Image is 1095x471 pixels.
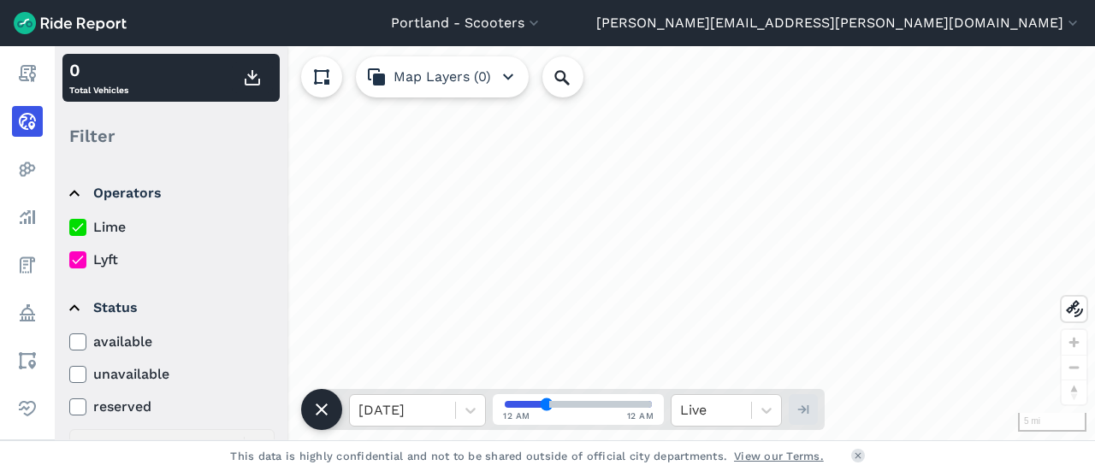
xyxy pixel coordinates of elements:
a: Report [12,58,43,89]
div: loading [55,46,1095,440]
a: Health [12,393,43,424]
label: reserved [69,397,275,417]
button: Portland - Scooters [391,13,542,33]
div: Total Vehicles [69,57,128,98]
button: [PERSON_NAME][EMAIL_ADDRESS][PERSON_NAME][DOMAIN_NAME] [596,13,1081,33]
a: Policy [12,297,43,328]
a: Analyze [12,202,43,233]
label: available [69,332,275,352]
span: 12 AM [503,409,530,422]
summary: Operators [69,169,272,217]
summary: Status [69,284,272,332]
a: Fees [12,250,43,280]
a: Heatmaps [12,154,43,185]
span: 12 AM [627,409,654,422]
a: View our Terms. [734,448,824,464]
label: unavailable [69,364,275,385]
a: Realtime [12,106,43,137]
input: Search Location or Vehicles [542,56,611,97]
label: Lyft [69,250,275,270]
div: 0 [69,57,128,83]
img: Ride Report [14,12,127,34]
button: Map Layers (0) [356,56,529,97]
label: Lime [69,217,275,238]
a: Areas [12,345,43,376]
div: Filter [62,109,280,162]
